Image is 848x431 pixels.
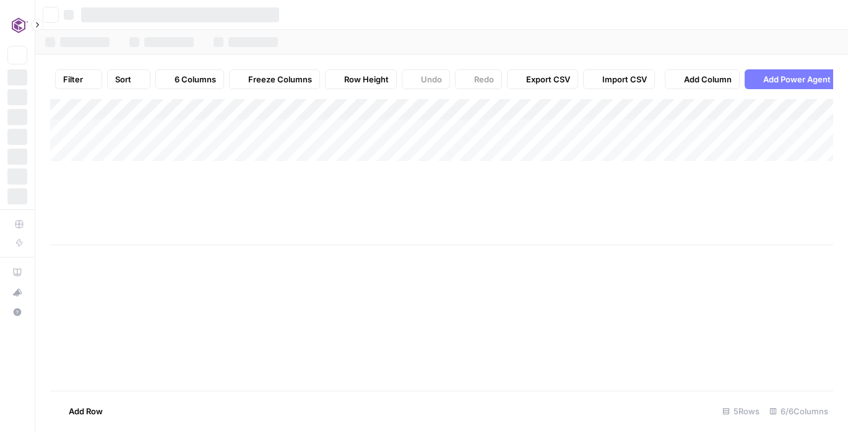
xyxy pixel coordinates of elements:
[55,69,102,89] button: Filter
[402,69,450,89] button: Undo
[583,69,655,89] button: Import CSV
[684,73,732,85] span: Add Column
[155,69,224,89] button: 6 Columns
[526,73,570,85] span: Export CSV
[764,401,833,421] div: 6/6 Columns
[455,69,502,89] button: Redo
[7,282,27,302] button: What's new?
[50,401,110,421] button: Add Row
[344,73,389,85] span: Row Height
[8,283,27,302] div: What's new?
[248,73,312,85] span: Freeze Columns
[745,69,838,89] button: Add Power Agent
[7,10,27,41] button: Workspace: Commvault
[7,263,27,282] a: AirOps Academy
[69,405,103,417] span: Add Row
[507,69,578,89] button: Export CSV
[115,73,131,85] span: Sort
[325,69,397,89] button: Row Height
[107,69,150,89] button: Sort
[175,73,216,85] span: 6 Columns
[421,73,442,85] span: Undo
[717,401,764,421] div: 5 Rows
[63,73,83,85] span: Filter
[7,14,30,37] img: Commvault Logo
[763,73,831,85] span: Add Power Agent
[229,69,320,89] button: Freeze Columns
[602,73,647,85] span: Import CSV
[665,69,740,89] button: Add Column
[474,73,494,85] span: Redo
[7,302,27,322] button: Help + Support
